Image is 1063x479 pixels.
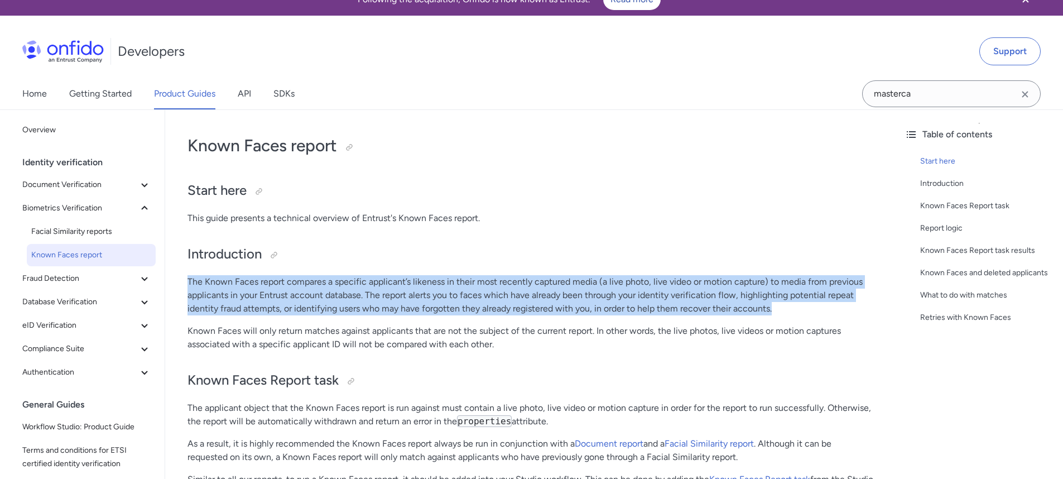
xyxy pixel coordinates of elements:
div: General Guides [22,394,160,416]
a: SDKs [273,78,295,109]
h2: Known Faces Report task [187,371,873,390]
button: Document Verification [18,174,156,196]
h2: Start here [187,181,873,200]
a: Getting Started [69,78,132,109]
button: Compliance Suite [18,338,156,360]
a: Terms and conditions for ETSI certified identity verification [18,439,156,475]
a: API [238,78,251,109]
h2: Introduction [187,245,873,264]
a: Support [979,37,1041,65]
span: Facial Similarity reports [31,225,151,238]
a: Product Guides [154,78,215,109]
a: Introduction [920,177,1054,190]
a: What to do with matches [920,289,1054,302]
span: Workflow Studio: Product Guide [22,420,151,434]
img: Onfido Logo [22,40,104,63]
a: Facial Similarity report [665,438,754,449]
input: Onfido search input field [862,80,1041,107]
span: Document Verification [22,178,138,191]
span: Fraud Detection [22,272,138,285]
span: eID Verification [22,319,138,332]
button: Fraud Detection [18,267,156,290]
div: Table of contents [905,128,1054,141]
code: properties [457,415,512,427]
span: Compliance Suite [22,342,138,356]
a: Report logic [920,222,1054,235]
a: Known Faces Report task [920,199,1054,213]
span: Database Verification [22,295,138,309]
div: Identity verification [22,151,160,174]
span: Biometrics Verification [22,202,138,215]
a: Retries with Known Faces [920,311,1054,324]
a: Known Faces report [27,244,156,266]
p: The Known Faces report compares a specific applicant’s likeness in their most recently captured m... [187,275,873,315]
a: Known Faces Report task results [920,244,1054,257]
a: Facial Similarity reports [27,221,156,243]
a: Start here [920,155,1054,168]
span: Known Faces report [31,248,151,262]
a: Document report [575,438,643,449]
svg: Clear search field button [1018,88,1032,101]
button: eID Verification [18,314,156,337]
p: The applicant object that the Known Faces report is run against must contain a live photo, live v... [187,401,873,428]
span: Overview [22,123,151,137]
button: Database Verification [18,291,156,313]
p: Known Faces will only return matches against applicants that are not the subject of the current r... [187,324,873,351]
button: Biometrics Verification [18,197,156,219]
button: Authentication [18,361,156,384]
a: Overview [18,119,156,141]
span: Authentication [22,366,138,379]
p: This guide presents a technical overview of Entrust's Known Faces report. [187,212,873,225]
p: As a result, it is highly recommended the Known Faces report always be run in conjunction with a ... [187,437,873,464]
a: Known Faces and deleted applicants [920,266,1054,280]
a: Home [22,78,47,109]
a: Workflow Studio: Product Guide [18,416,156,438]
h1: Known Faces report [187,135,873,157]
span: Terms and conditions for ETSI certified identity verification [22,444,151,471]
h1: Developers [118,42,185,60]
